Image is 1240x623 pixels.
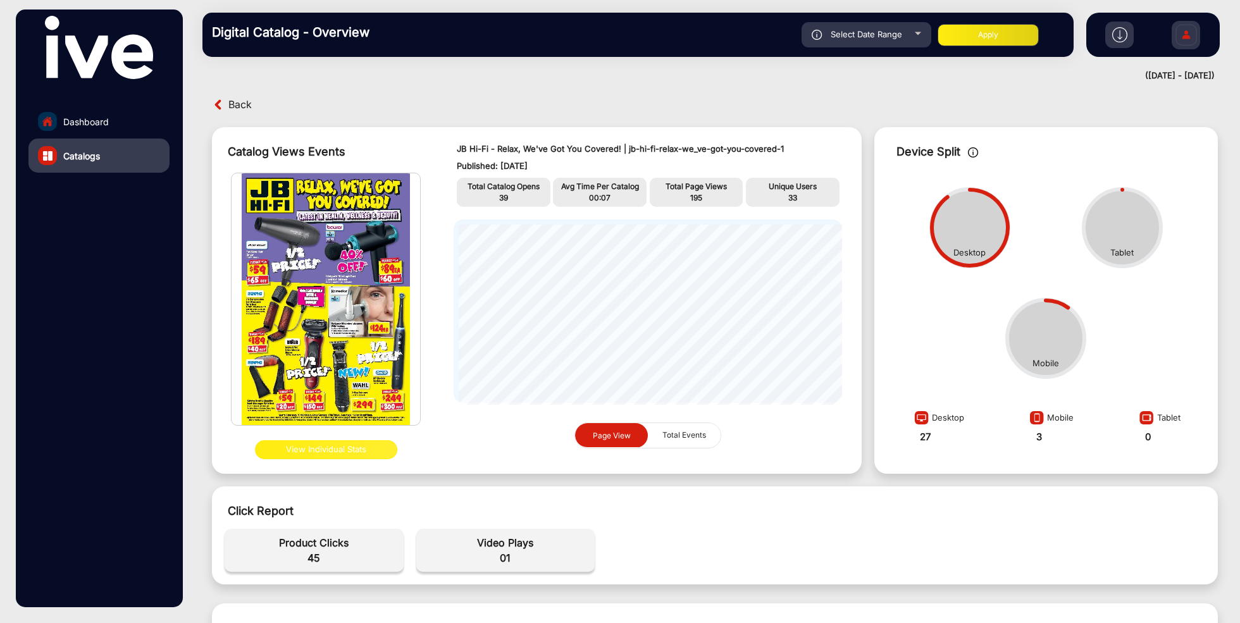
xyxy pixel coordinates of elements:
img: icon [968,147,979,157]
mat-button-toggle-group: graph selection [574,423,721,448]
p: Total Catalog Opens [460,181,547,192]
img: catalog [43,151,53,161]
span: Video Plays [423,535,589,550]
img: back arrow [212,98,225,111]
button: Page View [575,423,648,448]
div: Catalog Views Events [228,143,431,160]
img: vmg-logo [45,16,152,79]
img: icon [812,30,822,40]
h3: Digital Catalog - Overview [212,25,389,40]
img: home [42,116,53,127]
div: event-details-1 [218,522,1212,578]
img: image [911,410,932,430]
span: Select Date Range [831,29,902,39]
div: Desktop [911,407,964,430]
p: Published: [DATE] [457,160,839,173]
img: img [232,173,420,425]
div: Mobile [1032,357,1059,370]
p: Avg Time Per Catalog [556,181,643,192]
strong: 0 [1145,431,1151,443]
div: Click Report [228,502,1202,519]
div: Tablet [1110,247,1134,259]
span: 45 [231,550,397,565]
span: 195 [690,193,702,202]
p: Unique Users [749,181,836,192]
button: View Individual Stats [255,440,397,459]
span: 00:07 [589,193,611,202]
strong: 27 [920,431,931,443]
span: Device Split [896,145,960,158]
img: image [1026,410,1047,430]
img: Sign%20Up.svg [1173,15,1200,59]
a: Catalogs [28,139,170,173]
span: Total Events [655,423,714,447]
a: Dashboard [28,104,170,139]
span: 33 [788,193,797,202]
img: image [1136,410,1157,430]
span: Product Clicks [231,535,397,550]
strong: 3 [1036,431,1042,443]
button: Total Events [648,423,721,447]
div: Desktop [953,247,986,259]
div: Tablet [1136,407,1181,430]
span: Dashboard [63,115,109,128]
img: h2download.svg [1112,27,1127,42]
span: Page View [593,430,631,440]
span: 39 [499,193,508,202]
div: ([DATE] - [DATE]) [190,70,1215,82]
div: Mobile [1026,407,1074,430]
button: Apply [938,24,1039,46]
span: Back [228,95,252,114]
span: Catalogs [63,149,100,163]
p: JB Hi-Fi - Relax, We've Got You Covered! | jb-hi-fi-relax-we_ve-got-you-covered-1 [457,143,839,156]
span: 01 [423,550,589,565]
p: Total Page Views [653,181,740,192]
